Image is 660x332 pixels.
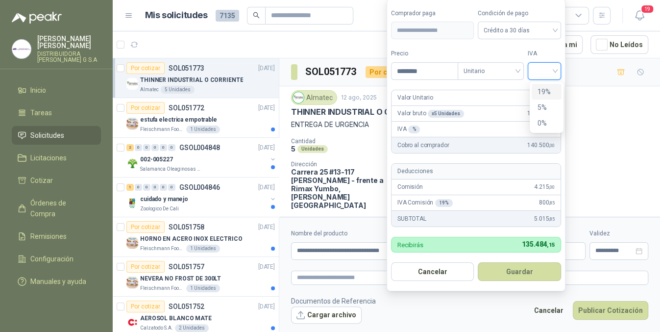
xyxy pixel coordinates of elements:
span: Cotizar [30,175,53,186]
p: SOL051758 [169,224,204,230]
p: [DATE] [258,103,275,113]
div: 0 [135,184,142,191]
img: Company Logo [126,78,138,90]
span: Órdenes de Compra [30,198,92,219]
span: ,85 [549,200,555,205]
div: Por cotizar [126,102,165,114]
p: THINNER INDUSTRIAL O CORRIENTE [140,76,243,85]
p: Calzatodo S.A. [140,324,173,332]
p: Carrera 25 #13-117 [PERSON_NAME] - frente a Rimax Yumbo , [PERSON_NAME][GEOGRAPHIC_DATA] [291,168,395,209]
label: Precio [391,49,458,58]
div: x 5 Unidades [428,110,464,118]
div: 1 Unidades [186,284,220,292]
div: 0 [143,144,150,151]
p: Deducciones [397,167,433,176]
p: Comisión [397,182,423,192]
p: cuidado y manejo [140,195,188,204]
a: Tareas [12,103,101,122]
div: Almatec [291,90,337,105]
button: Cargar archivo [291,306,362,324]
div: Por cotizar [126,221,165,233]
p: Almatec [140,86,159,94]
p: [DATE] [258,223,275,232]
button: 19 [631,7,648,25]
img: Company Logo [126,316,138,328]
img: Company Logo [126,118,138,129]
p: NEVERA NO FROST DE 300LT [140,274,221,283]
p: SOL051772 [169,104,204,111]
button: Cancelar [529,301,569,320]
a: Manuales y ayuda [12,272,101,291]
p: Documentos de Referencia [291,296,376,306]
div: 0 [168,144,175,151]
p: [DATE] [258,183,275,192]
div: 19 % [435,199,453,207]
div: 0 [151,144,159,151]
p: THINNER INDUSTRIAL O CORRIENTE [291,107,429,117]
a: Por cotizarSOL051773[DATE] Company LogoTHINNER INDUSTRIAL O CORRIENTEAlmatec5 Unidades [113,58,279,98]
a: Órdenes de Compra [12,194,101,223]
p: IVA [397,125,420,134]
div: 0 [168,184,175,191]
span: ,00 [549,143,555,148]
span: 7135 [216,10,239,22]
div: 2 [126,144,134,151]
div: 5 Unidades [161,86,195,94]
p: Zoologico De Cali [140,205,179,213]
p: [DATE] [258,64,275,73]
img: Company Logo [126,237,138,249]
span: 800 [539,198,555,207]
p: Fleischmann Foods S.A. [140,284,184,292]
img: Company Logo [126,197,138,209]
div: 1 Unidades [186,245,220,253]
div: Unidades [297,145,328,153]
label: Nombre del producto [291,229,449,238]
p: 002-005227 [140,155,173,164]
h3: SOL051773 [305,64,358,79]
p: [DATE] [258,302,275,311]
p: Dirección [291,161,395,168]
img: Company Logo [126,157,138,169]
label: Validez [589,229,648,238]
p: [DATE] [258,143,275,153]
span: Remisiones [30,231,67,242]
p: Valor bruto [397,109,464,118]
div: 0 [160,184,167,191]
p: SUBTOTAL [397,214,426,224]
p: Cantidad [291,138,416,145]
p: Valor Unitario [397,93,433,102]
h1: Mis solicitudes [145,8,208,23]
p: Recibirás [397,242,423,248]
div: 0% [532,115,562,131]
p: AEROSOL BLANCO MATE [140,314,212,323]
span: Tareas [30,107,52,118]
a: Por cotizarSOL051758[DATE] Company LogoHORNO EN ACERO INOX ELECTRICOFleischmann Foods S.A.1 Unidades [113,217,279,257]
div: 19% [532,84,562,100]
p: $ 0,00 [546,242,586,260]
img: Company Logo [293,92,304,103]
div: Por cotizar [126,301,165,312]
div: % [408,126,420,133]
a: Configuración [12,250,101,268]
p: [DATE] [258,262,275,272]
span: 19 [640,4,654,14]
button: No Leídos [590,35,648,54]
p: IVA Comisión [397,198,453,207]
span: 140.500 [527,141,555,150]
div: 1 Unidades [186,126,220,133]
span: ,85 [549,216,555,222]
label: Flete [546,229,586,238]
a: Cotizar [12,171,101,190]
p: Salamanca Oleaginosas SAS [140,165,202,173]
a: Inicio [12,81,101,100]
p: 12 ago, 2025 [341,93,377,102]
p: Cobro al comprador [397,141,449,150]
img: Company Logo [12,40,31,58]
p: [PERSON_NAME] [PERSON_NAME] [37,35,101,49]
a: Por cotizarSOL051757[DATE] Company LogoNEVERA NO FROST DE 300LTFleischmann Foods S.A.1 Unidades [113,257,279,297]
span: Inicio [30,85,46,96]
div: Por cotizar [126,62,165,74]
div: 0 [135,144,142,151]
p: 5 [291,145,295,153]
a: Por cotizarSOL051772[DATE] Company Logoestufa electrica empotrableFleischmann Foods S.A.1 Unidades [113,98,279,138]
